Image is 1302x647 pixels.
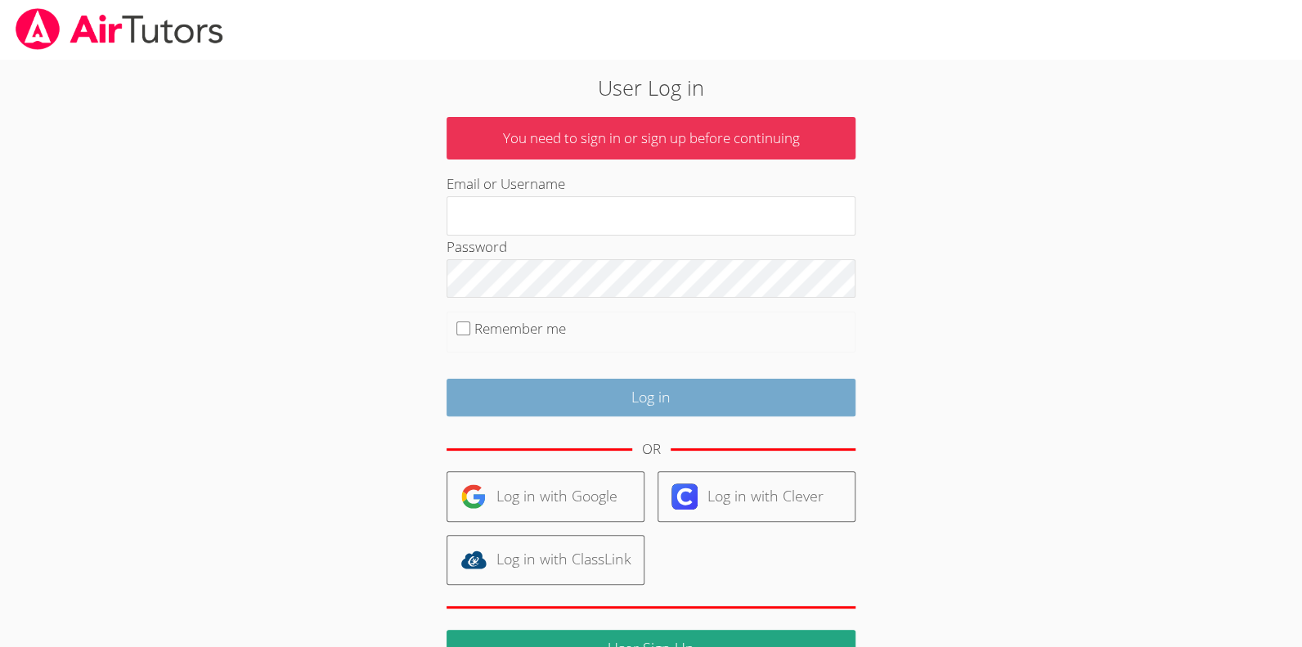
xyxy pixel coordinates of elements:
label: Password [447,237,507,256]
img: google-logo-50288ca7cdecda66e5e0955fdab243c47b7ad437acaf1139b6f446037453330a.svg [460,483,487,510]
img: clever-logo-6eab21bc6e7a338710f1a6ff85c0baf02591cd810cc4098c63d3a4b26e2feb20.svg [671,483,698,510]
img: classlink-logo-d6bb404cc1216ec64c9a2012d9dc4662098be43eaf13dc465df04b49fa7ab582.svg [460,546,487,573]
label: Remember me [474,319,566,338]
div: OR [642,438,661,461]
h2: User Log in [299,72,1003,103]
label: Email or Username [447,174,565,193]
a: Log in with Clever [658,471,855,521]
a: Log in with ClassLink [447,535,644,585]
a: Log in with Google [447,471,644,521]
p: You need to sign in or sign up before continuing [447,117,855,160]
input: Log in [447,379,855,417]
img: airtutors_banner-c4298cdbf04f3fff15de1276eac7730deb9818008684d7c2e4769d2f7ddbe033.png [14,8,225,50]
